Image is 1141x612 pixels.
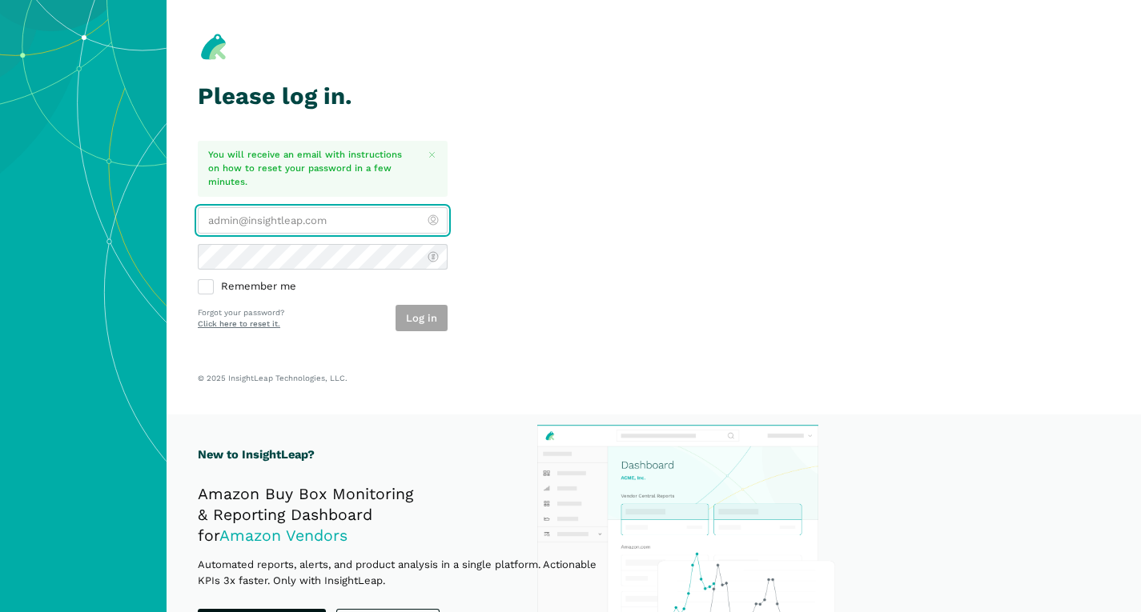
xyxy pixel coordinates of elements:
[198,207,448,234] input: admin@insightleap.com
[423,146,441,164] button: Close
[198,557,614,588] p: Automated reports, alerts, and product analysis in a single platform. Actionable KPIs 3x faster. ...
[198,280,448,294] label: Remember me
[198,83,448,110] h1: Please log in.
[198,373,1110,383] p: © 2025 InsightLeap Technologies, LLC.
[198,446,614,464] h1: New to InsightLeap?
[219,526,348,545] span: Amazon Vendors
[198,484,614,546] h2: Amazon Buy Box Monitoring & Reporting Dashboard for
[198,319,280,328] a: Click here to reset it.
[208,148,412,189] p: You will receive an email with instructions on how to reset your password in a few minutes.
[198,307,284,319] p: Forgot your password?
